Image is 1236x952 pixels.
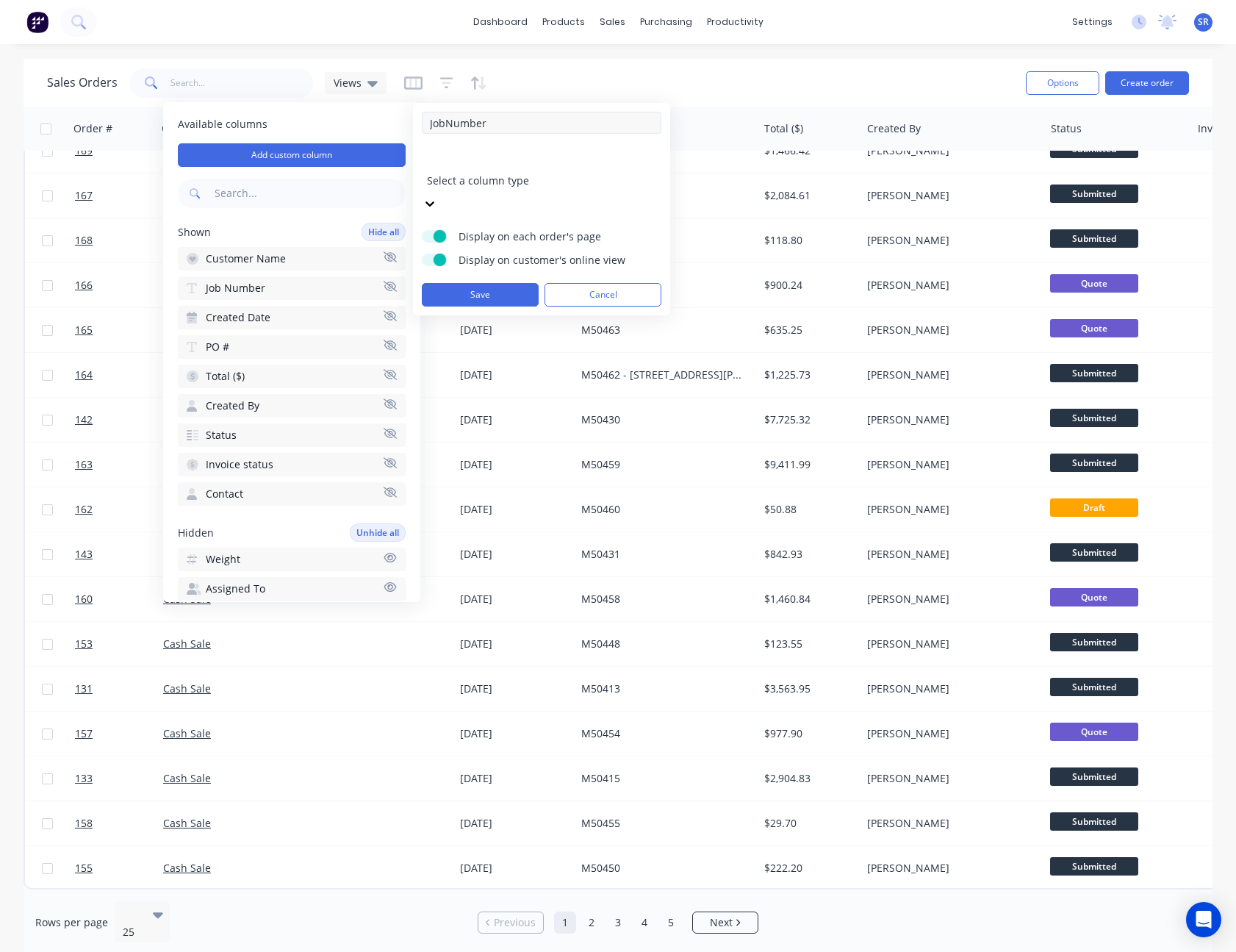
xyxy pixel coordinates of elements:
[206,457,273,472] span: Invoice status
[206,581,265,596] span: Assigned To
[460,726,570,741] div: [DATE]
[212,179,406,208] input: Search...
[162,121,242,136] div: Customer Name
[75,457,93,472] span: 163
[75,547,93,562] span: 143
[494,915,536,930] span: Previous
[178,247,406,271] button: Customer Name
[535,11,592,33] div: products
[764,502,850,517] div: $50.88
[123,925,140,940] div: 25
[75,188,93,203] span: 167
[206,487,243,501] span: Contact
[867,233,1030,248] div: [PERSON_NAME]
[178,423,406,447] button: Status
[1050,498,1138,517] span: Draft
[607,912,629,934] a: Page 3
[764,368,850,382] div: $1,225.73
[75,726,93,741] span: 157
[75,173,163,218] a: 167
[764,323,850,337] div: $635.25
[334,75,362,90] span: Views
[163,726,211,740] a: Cash Sale
[1050,543,1138,562] span: Submitted
[867,412,1030,427] div: [PERSON_NAME]
[75,502,93,517] span: 162
[633,11,700,33] div: purchasing
[581,412,744,427] div: M50430
[764,816,850,831] div: $29.70
[1105,71,1189,95] button: Create order
[75,353,163,397] a: 164
[178,117,406,132] span: Available columns
[75,278,93,293] span: 166
[35,915,108,930] span: Rows per page
[460,547,570,562] div: [DATE]
[178,306,406,329] button: Created Date
[75,577,163,621] a: 160
[581,323,744,337] div: M50463
[178,548,406,571] button: Weight
[764,121,803,136] div: Total ($)
[581,816,744,831] div: M50455
[764,457,850,472] div: $9,411.99
[163,816,211,830] a: Cash Sale
[460,861,570,876] div: [DATE]
[581,681,744,696] div: M50413
[75,233,93,248] span: 168
[581,368,744,382] div: M50462 - [STREET_ADDRESS][PERSON_NAME]
[422,283,539,307] button: Save
[867,771,1030,786] div: [PERSON_NAME]
[1050,274,1138,293] span: Quote
[460,323,570,337] div: [DATE]
[764,278,850,293] div: $900.24
[460,412,570,427] div: [DATE]
[581,592,744,606] div: M50458
[1198,15,1209,29] span: SR
[1065,11,1120,33] div: settings
[1051,121,1082,136] div: Status
[764,143,850,158] div: $1,466.42
[1050,633,1138,651] span: Submitted
[75,263,163,307] a: 166
[460,816,570,831] div: [DATE]
[75,681,93,696] span: 131
[1050,723,1138,741] span: Quote
[75,622,163,666] a: 153
[460,457,570,472] div: [DATE]
[206,251,286,266] span: Customer Name
[206,281,265,296] span: Job Number
[163,681,211,695] a: Cash Sale
[764,681,850,696] div: $3,563.95
[350,523,406,542] button: Unhide all
[460,368,570,382] div: [DATE]
[75,398,163,442] a: 142
[867,681,1030,696] div: [PERSON_NAME]
[700,11,771,33] div: productivity
[1050,812,1138,831] span: Submitted
[1050,678,1138,696] span: Submitted
[206,369,245,384] span: Total ($)
[472,912,764,934] ul: Pagination
[75,667,163,711] a: 131
[75,861,93,876] span: 155
[178,577,406,601] button: Assigned To
[460,637,570,651] div: [DATE]
[26,11,48,33] img: Factory
[75,712,163,756] a: 157
[75,412,93,427] span: 142
[75,487,163,532] a: 162
[206,310,270,325] span: Created Date
[459,253,642,268] span: Display on customer's online view
[1050,588,1138,606] span: Quote
[1050,229,1138,248] span: Submitted
[75,308,163,352] a: 165
[460,502,570,517] div: [DATE]
[764,726,850,741] div: $977.90
[764,637,850,651] div: $123.55
[459,229,642,244] span: Display on each order's page
[867,502,1030,517] div: [PERSON_NAME]
[75,756,163,801] a: 133
[1050,319,1138,337] span: Quote
[581,637,744,651] div: M50448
